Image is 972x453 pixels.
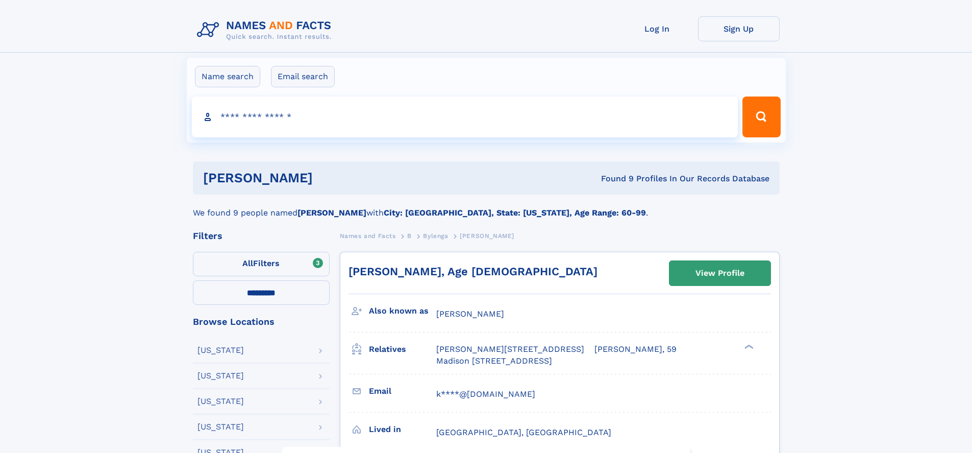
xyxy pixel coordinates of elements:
[242,258,253,268] span: All
[616,16,698,41] a: Log In
[436,427,611,437] span: [GEOGRAPHIC_DATA], [GEOGRAPHIC_DATA]
[407,229,412,242] a: B
[369,421,436,438] h3: Lived in
[698,16,780,41] a: Sign Up
[457,173,769,184] div: Found 9 Profiles In Our Records Database
[436,355,552,367] a: Madison [STREET_ADDRESS]
[340,229,396,242] a: Names and Facts
[193,317,330,326] div: Browse Locations
[695,261,744,285] div: View Profile
[407,232,412,240] span: B
[384,208,646,218] b: City: [GEOGRAPHIC_DATA], State: [US_STATE], Age Range: 60-99
[669,261,770,285] a: View Profile
[594,344,677,355] a: [PERSON_NAME], 59
[423,229,448,242] a: Bylenga
[369,302,436,320] h3: Also known as
[197,372,244,380] div: [US_STATE]
[203,172,457,184] h1: [PERSON_NAME]
[192,97,738,137] input: search input
[193,252,330,276] label: Filters
[297,208,366,218] b: [PERSON_NAME]
[193,231,330,241] div: Filters
[193,195,780,219] div: We found 9 people named with .
[197,423,244,431] div: [US_STATE]
[271,66,335,87] label: Email search
[369,383,436,400] h3: Email
[348,265,597,278] a: [PERSON_NAME], Age [DEMOGRAPHIC_DATA]
[460,232,514,240] span: [PERSON_NAME]
[369,341,436,358] h3: Relatives
[436,344,584,355] a: [PERSON_NAME][STREET_ADDRESS]
[436,309,504,319] span: [PERSON_NAME]
[195,66,260,87] label: Name search
[742,344,754,350] div: ❯
[197,397,244,406] div: [US_STATE]
[193,16,340,44] img: Logo Names and Facts
[197,346,244,354] div: [US_STATE]
[423,232,448,240] span: Bylenga
[742,97,780,137] button: Search Button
